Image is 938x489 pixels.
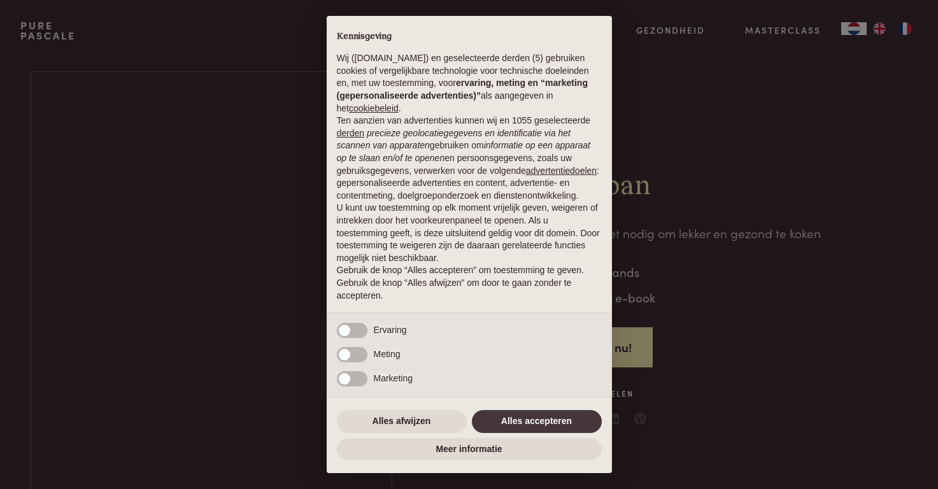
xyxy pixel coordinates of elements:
[337,140,591,163] em: informatie op een apparaat op te slaan en/of te openen
[337,127,365,140] button: derden
[337,410,467,433] button: Alles afwijzen
[374,373,413,383] span: Marketing
[337,78,588,101] strong: ervaring, meting en “marketing (gepersonaliseerde advertenties)”
[349,103,399,113] a: cookiebeleid
[337,31,602,43] h2: Kennisgeving
[337,115,602,202] p: Ten aanzien van advertenties kunnen wij en 1055 geselecteerde gebruiken om en persoonsgegevens, z...
[337,202,602,264] p: U kunt uw toestemming op elk moment vrijelijk geven, weigeren of intrekken door het voorkeurenpan...
[337,128,571,151] em: precieze geolocatiegegevens en identificatie via het scannen van apparaten
[374,349,401,359] span: Meting
[337,264,602,302] p: Gebruik de knop “Alles accepteren” om toestemming te geven. Gebruik de knop “Alles afwijzen” om d...
[374,325,407,335] span: Ervaring
[337,438,602,461] button: Meer informatie
[337,52,602,115] p: Wij ([DOMAIN_NAME]) en geselecteerde derden (5) gebruiken cookies of vergelijkbare technologie vo...
[526,165,597,178] button: advertentiedoelen
[472,410,602,433] button: Alles accepteren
